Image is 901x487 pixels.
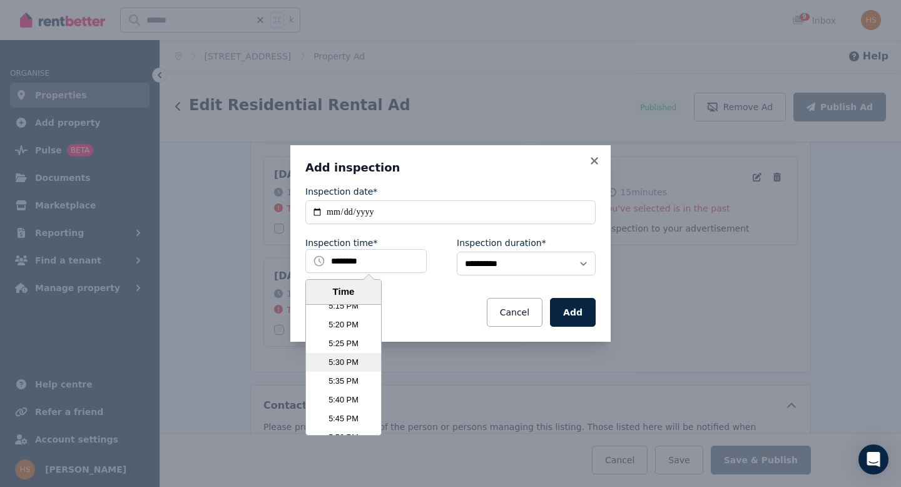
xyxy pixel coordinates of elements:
button: Cancel [487,298,542,327]
label: Inspection duration* [457,237,546,249]
li: 5:25 PM [306,334,381,353]
li: 5:35 PM [306,372,381,391]
li: 5:20 PM [306,315,381,334]
label: Inspection time* [305,237,377,249]
li: 5:50 PM [306,428,381,447]
button: Add [550,298,596,327]
h3: Add inspection [305,160,596,175]
label: Inspection date* [305,185,377,198]
div: Time [309,285,378,299]
li: 5:15 PM [306,297,381,315]
li: 5:45 PM [306,409,381,428]
li: 5:40 PM [306,391,381,409]
ul: Time [306,305,381,436]
div: Open Intercom Messenger [858,444,888,474]
li: 5:30 PM [306,353,381,372]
